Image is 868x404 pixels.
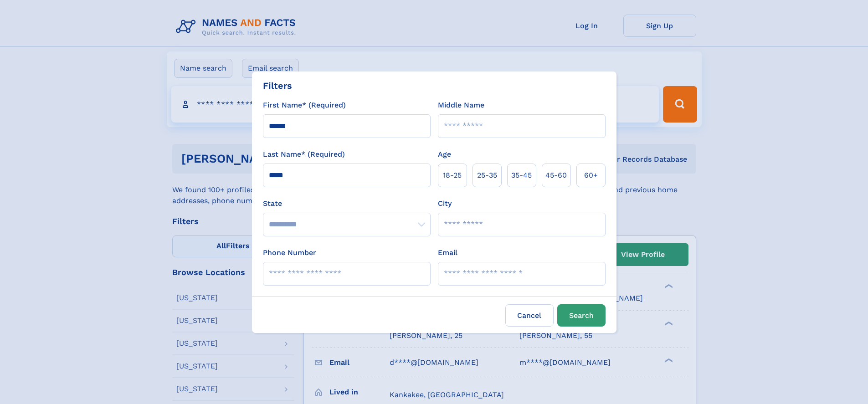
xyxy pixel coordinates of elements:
span: 45‑60 [545,170,567,181]
span: 25‑35 [477,170,497,181]
span: 18‑25 [443,170,462,181]
label: Last Name* (Required) [263,149,345,160]
label: First Name* (Required) [263,100,346,111]
label: Middle Name [438,100,484,111]
button: Search [557,304,606,327]
span: 35‑45 [511,170,532,181]
label: State [263,198,431,209]
label: Cancel [505,304,554,327]
div: Filters [263,79,292,92]
label: Age [438,149,451,160]
span: 60+ [584,170,598,181]
label: Email [438,247,457,258]
label: City [438,198,452,209]
label: Phone Number [263,247,316,258]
